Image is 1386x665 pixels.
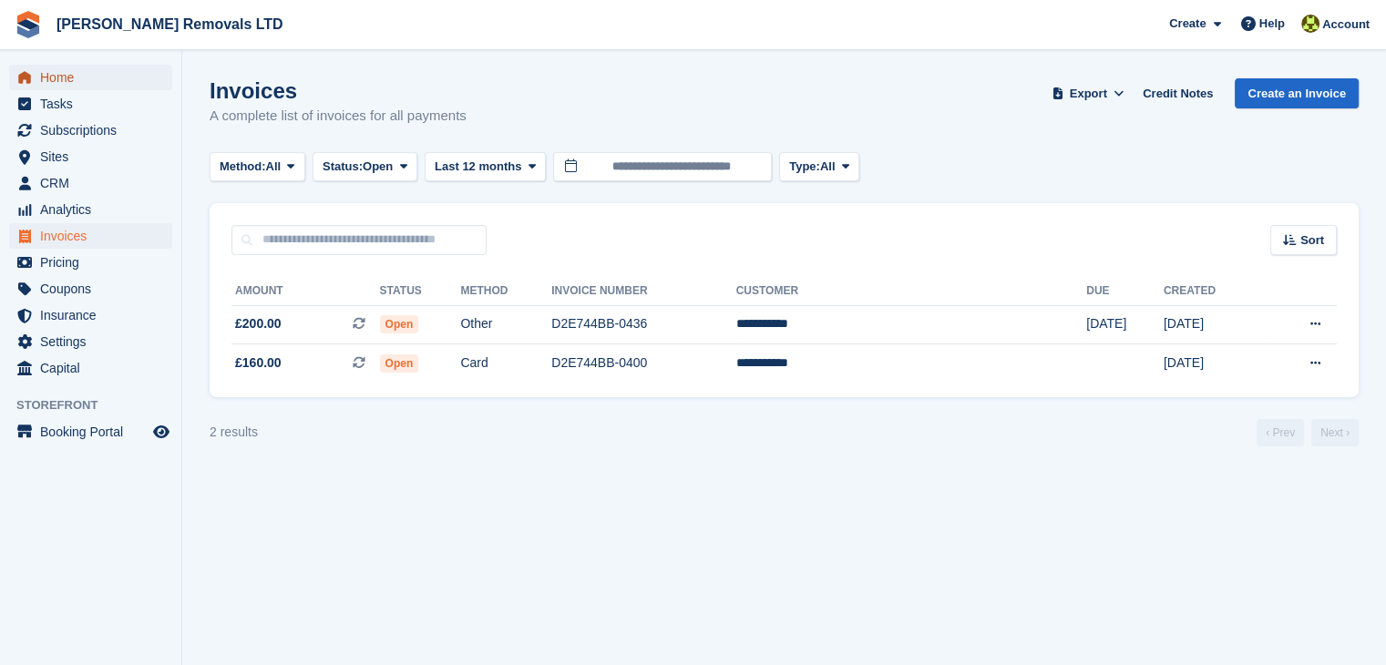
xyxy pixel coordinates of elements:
span: Storefront [16,396,181,414]
img: Sean Glenn [1301,15,1319,33]
a: menu [9,302,172,328]
span: Create [1169,15,1206,33]
th: Invoice Number [551,277,735,306]
span: Open [363,158,393,176]
button: Export [1048,78,1128,108]
th: Due [1086,277,1164,306]
a: menu [9,223,172,249]
span: Sort [1300,231,1324,250]
span: Home [40,65,149,90]
span: CRM [40,170,149,196]
span: £200.00 [235,314,282,333]
span: Status: [323,158,363,176]
a: menu [9,170,172,196]
a: Create an Invoice [1235,78,1359,108]
a: menu [9,276,172,302]
a: [PERSON_NAME] Removals LTD [49,9,291,39]
span: Account [1322,15,1370,34]
a: menu [9,144,172,169]
span: £160.00 [235,353,282,373]
a: Previous [1257,419,1304,446]
img: stora-icon-8386f47178a22dfd0bd8f6a31ec36ba5ce8667c1dd55bd0f319d3a0aa187defe.svg [15,11,42,38]
span: Open [380,315,419,333]
span: Open [380,354,419,373]
a: menu [9,329,172,354]
td: [DATE] [1164,344,1264,383]
th: Method [460,277,551,306]
a: Credit Notes [1135,78,1220,108]
span: Sites [40,144,149,169]
nav: Page [1253,419,1362,446]
span: All [820,158,836,176]
td: D2E744BB-0400 [551,344,735,383]
span: Tasks [40,91,149,117]
th: Created [1164,277,1264,306]
a: menu [9,250,172,275]
span: Capital [40,355,149,381]
span: Subscriptions [40,118,149,143]
button: Status: Open [313,152,417,182]
span: Method: [220,158,266,176]
a: menu [9,419,172,445]
span: Invoices [40,223,149,249]
a: menu [9,65,172,90]
span: Booking Portal [40,419,149,445]
span: All [266,158,282,176]
td: [DATE] [1086,305,1164,344]
span: Insurance [40,302,149,328]
button: Type: All [779,152,859,182]
button: Last 12 months [425,152,546,182]
div: 2 results [210,423,258,442]
a: menu [9,355,172,381]
button: Method: All [210,152,305,182]
span: Pricing [40,250,149,275]
a: menu [9,197,172,222]
a: menu [9,91,172,117]
span: Export [1070,85,1107,103]
th: Amount [231,277,380,306]
span: Type: [789,158,820,176]
h1: Invoices [210,78,467,103]
a: Next [1311,419,1359,446]
td: Other [460,305,551,344]
span: Coupons [40,276,149,302]
a: Preview store [150,421,172,443]
a: menu [9,118,172,143]
td: D2E744BB-0436 [551,305,735,344]
td: [DATE] [1164,305,1264,344]
th: Status [380,277,461,306]
th: Customer [736,277,1087,306]
p: A complete list of invoices for all payments [210,106,467,127]
span: Help [1259,15,1285,33]
span: Last 12 months [435,158,521,176]
span: Analytics [40,197,149,222]
span: Settings [40,329,149,354]
td: Card [460,344,551,383]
